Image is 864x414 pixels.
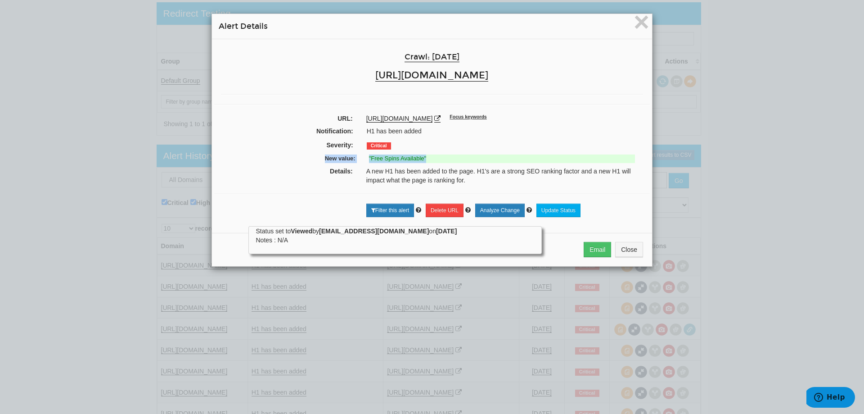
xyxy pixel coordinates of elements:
label: New value: [222,155,362,163]
div: H1 has been added [360,127,648,136]
a: Crawl: [DATE] [405,52,459,62]
button: Close [615,242,643,257]
label: Notification: [216,127,360,136]
strong: "Free Spins Available" [369,155,427,162]
span: × [634,7,649,37]
label: Severity: [216,141,360,150]
strong: [EMAIL_ADDRESS][DOMAIN_NAME] [319,227,429,235]
div: A new H1 has been added to the page. H1's are a strong SEO ranking factor and a new H1 will impac... [360,167,650,185]
sup: Focus keywords [450,114,486,119]
label: Details: [214,167,360,176]
h4: Alert Details [219,21,645,32]
span: Critical [367,142,391,150]
div: Status set to by on Notes : N/A [256,227,535,245]
a: Delete URL [426,204,463,217]
iframe: Opens a widget where you can find more information [806,387,855,409]
button: Close [634,14,649,32]
strong: Viewed [291,227,312,235]
strong: [DATE] [436,227,457,235]
button: Email [584,242,611,257]
a: [URL][DOMAIN_NAME] [375,69,488,82]
a: Analyze Change [475,204,525,217]
a: Update Status [536,204,580,217]
a: Filter this alert [366,204,414,217]
label: URL: [214,114,360,123]
a: [URL][DOMAIN_NAME] [366,115,433,123]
